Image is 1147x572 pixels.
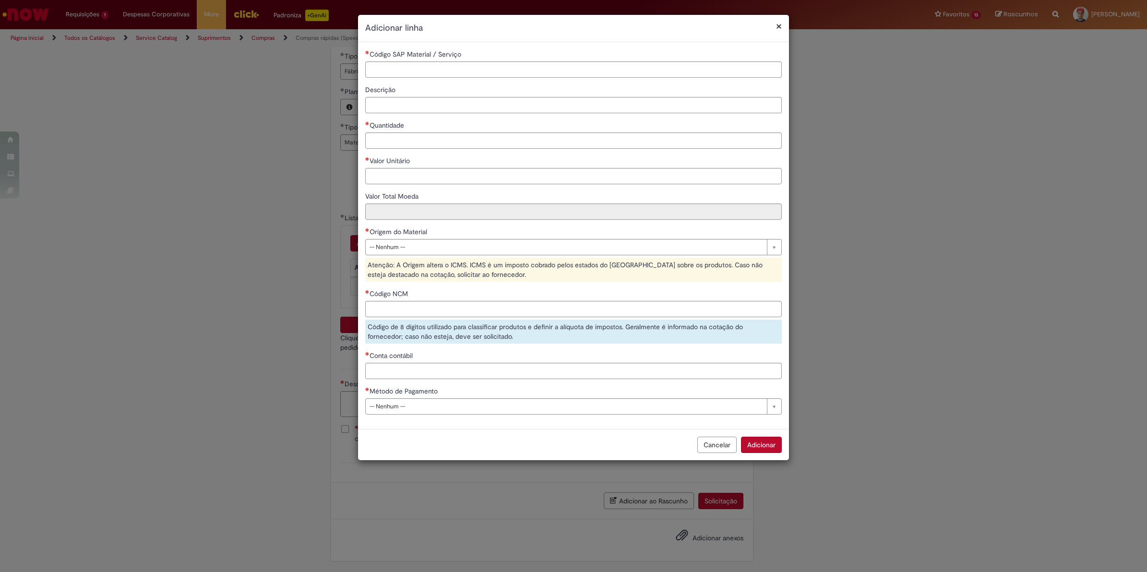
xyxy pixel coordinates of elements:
span: Conta contábil [370,351,415,360]
span: -- Nenhum -- [370,399,762,414]
input: Quantidade [365,132,782,149]
span: Necessários [365,290,370,294]
span: Necessários [365,228,370,232]
span: Método de Pagamento [370,387,440,395]
span: Valor Unitário [370,156,412,165]
input: Código NCM [365,301,782,317]
button: Fechar modal [776,21,782,31]
div: Atenção: A Origem altera o ICMS. ICMS é um imposto cobrado pelos estados do [GEOGRAPHIC_DATA] sob... [365,258,782,282]
span: Código NCM [370,289,410,298]
span: Origem do Material [370,227,429,236]
span: Somente leitura - Valor Total Moeda [365,192,420,201]
span: Necessários [365,121,370,125]
span: -- Nenhum -- [370,239,762,255]
span: Código SAP Material / Serviço [370,50,463,59]
div: Código de 8 dígitos utilizado para classificar produtos e definir a alíquota de impostos. Geralme... [365,320,782,344]
input: Conta contábil [365,363,782,379]
span: Necessários [365,157,370,161]
input: Código SAP Material / Serviço [365,61,782,78]
span: Necessários [365,387,370,391]
button: Adicionar [741,437,782,453]
span: Necessários [365,352,370,356]
input: Descrição [365,97,782,113]
span: Necessários [365,50,370,54]
h2: Adicionar linha [365,22,782,35]
input: Valor Total Moeda [365,203,782,220]
button: Cancelar [697,437,737,453]
input: Valor Unitário [365,168,782,184]
span: Descrição [365,85,397,94]
span: Quantidade [370,121,406,130]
